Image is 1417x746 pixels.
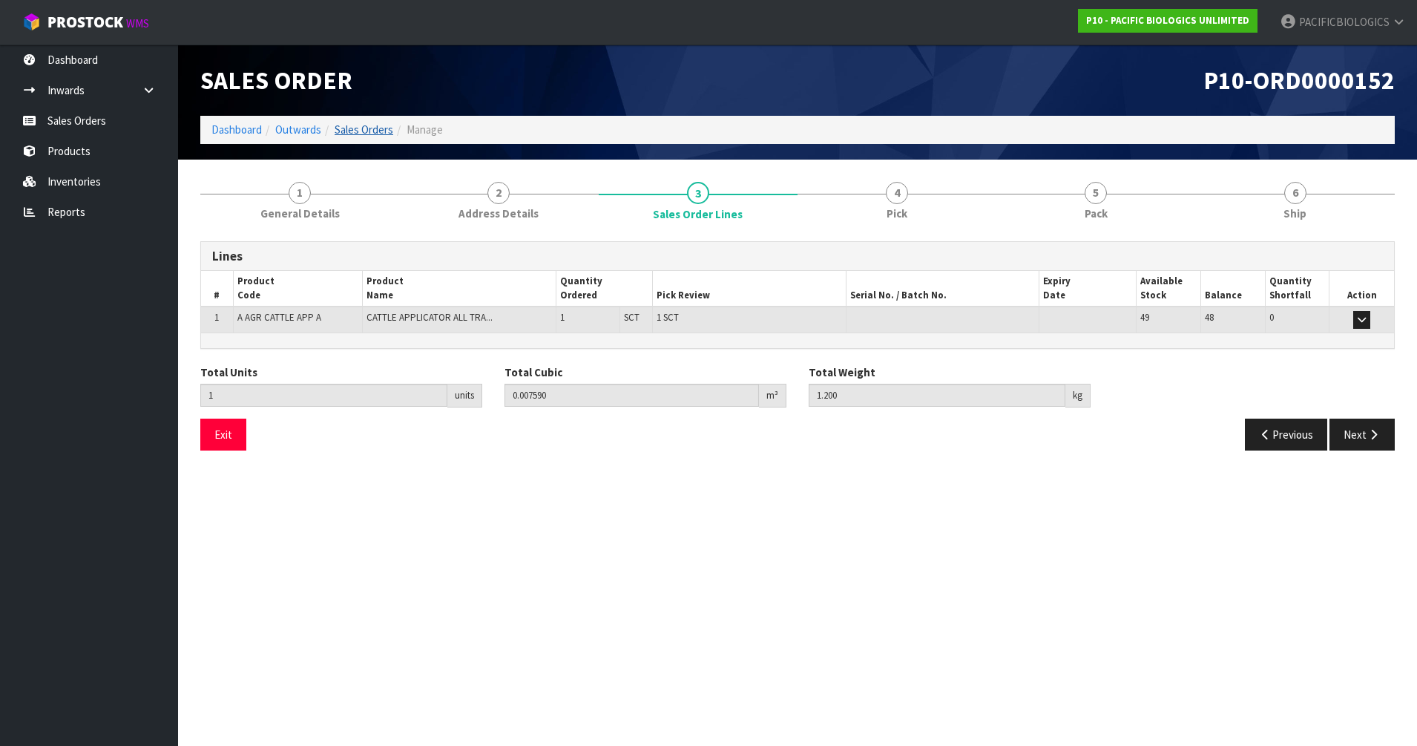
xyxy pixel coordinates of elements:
label: Total Weight [809,364,875,380]
span: 2 [487,182,510,204]
span: Sales Order Lines [653,206,743,222]
span: P10-ORD0000152 [1203,65,1395,96]
img: cube-alt.png [22,13,41,31]
th: Quantity Ordered [556,271,652,307]
th: Balance [1200,271,1265,307]
span: 3 [687,182,709,204]
span: Manage [407,122,443,137]
span: 4 [886,182,908,204]
span: PACIFICBIOLOGICS [1299,15,1390,29]
div: kg [1065,384,1091,408]
h3: Lines [212,249,1383,264]
span: ProStock [47,13,123,32]
th: # [201,271,233,307]
input: Total Units [200,384,447,407]
span: 5 [1085,182,1107,204]
label: Total Units [200,364,257,380]
span: Sales Order Lines [200,230,1395,462]
strong: P10 - PACIFIC BIOLOGICS UNLIMITED [1086,14,1249,27]
th: Action [1329,271,1394,307]
th: Serial No. / Batch No. [846,271,1039,307]
th: Quantity Shortfall [1265,271,1329,307]
span: 6 [1284,182,1306,204]
th: Expiry Date [1039,271,1136,307]
span: 1 SCT [657,311,679,324]
small: WMS [126,16,149,30]
div: m³ [759,384,786,408]
th: Available Stock [1136,271,1200,307]
button: Next [1329,419,1395,451]
span: 1 [214,311,219,324]
span: 1 [289,182,311,204]
span: Pack [1085,206,1108,221]
span: Sales Order [200,65,352,96]
div: units [447,384,482,408]
input: Total Weight [809,384,1065,407]
span: 49 [1140,311,1149,324]
button: Previous [1245,419,1328,451]
span: SCT [624,311,640,324]
span: 48 [1205,311,1214,324]
span: Address Details [458,206,539,221]
button: Exit [200,419,246,451]
th: Product Code [233,271,362,307]
span: CATTLE APPLICATOR ALL TRA... [366,311,493,324]
label: Total Cubic [504,364,562,380]
a: Dashboard [211,122,262,137]
a: Sales Orders [335,122,393,137]
a: Outwards [275,122,321,137]
span: Ship [1283,206,1306,221]
span: 0 [1269,311,1274,324]
span: General Details [260,206,340,221]
span: 1 [560,311,565,324]
input: Total Cubic [504,384,759,407]
th: Product Name [362,271,556,307]
th: Pick Review [652,271,846,307]
span: A AGR CATTLE APP A [237,311,321,324]
span: Pick [887,206,907,221]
